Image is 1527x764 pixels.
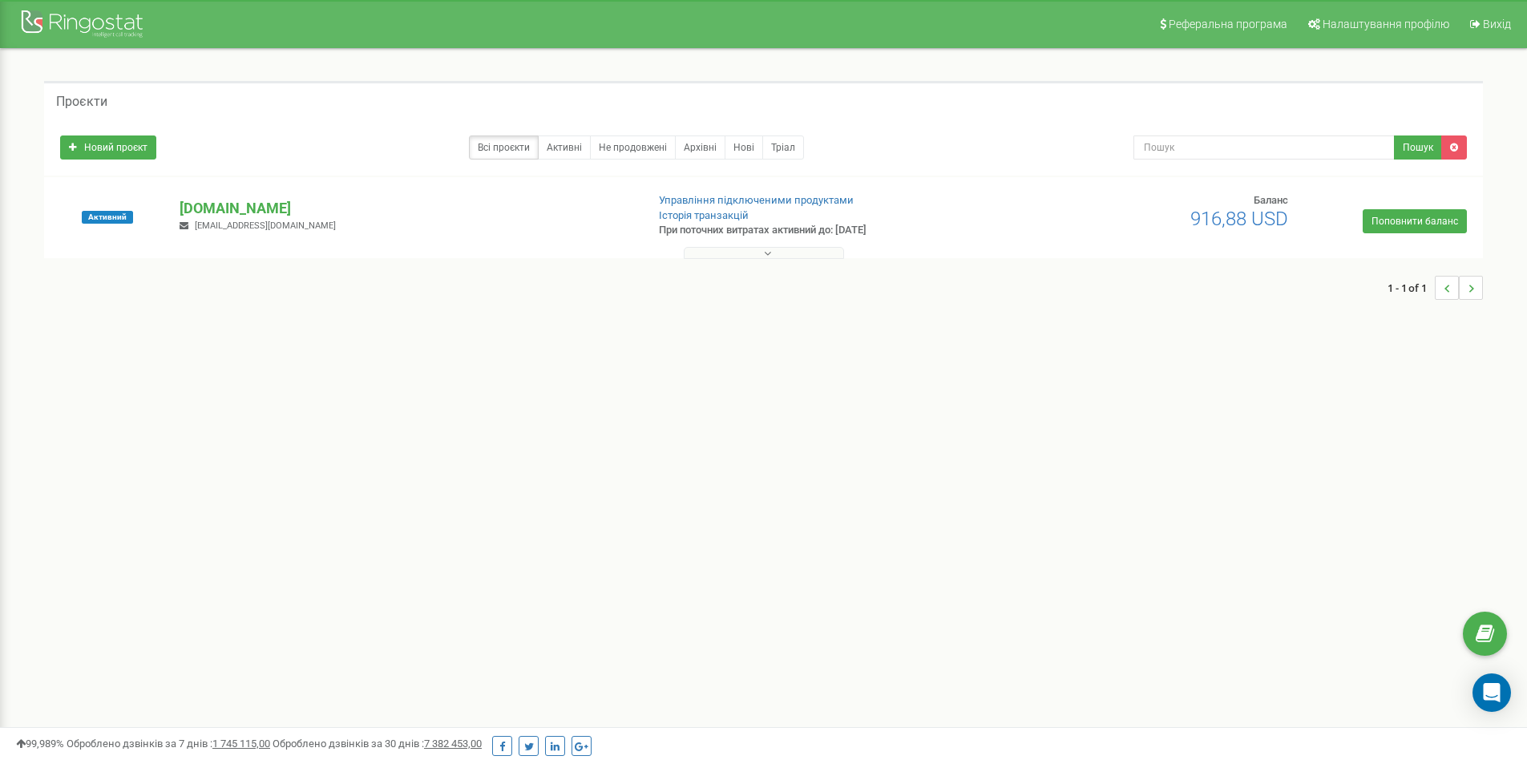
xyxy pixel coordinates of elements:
span: Налаштування профілю [1323,18,1449,30]
a: Управління підключеними продуктами [659,194,854,206]
span: [EMAIL_ADDRESS][DOMAIN_NAME] [195,220,336,231]
a: Не продовжені [590,135,676,160]
div: Open Intercom Messenger [1472,673,1511,712]
a: Тріал [762,135,804,160]
a: Архівні [675,135,725,160]
span: Баланс [1254,194,1288,206]
p: При поточних витратах активний до: [DATE] [659,223,992,238]
span: Активний [82,211,133,224]
a: Новий проєкт [60,135,156,160]
span: 916,88 USD [1190,208,1288,230]
a: Нові [725,135,763,160]
a: Всі проєкти [469,135,539,160]
span: 1 - 1 of 1 [1388,276,1435,300]
a: Історія транзакцій [659,209,749,221]
span: Реферальна програма [1169,18,1287,30]
span: Оброблено дзвінків за 7 днів : [67,738,270,750]
a: Поповнити баланс [1363,209,1467,233]
span: Вихід [1483,18,1511,30]
u: 7 382 453,00 [424,738,482,750]
span: Оброблено дзвінків за 30 днів : [273,738,482,750]
u: 1 745 115,00 [212,738,270,750]
p: [DOMAIN_NAME] [180,198,632,219]
span: 99,989% [16,738,64,750]
a: Активні [538,135,591,160]
h5: Проєкти [56,95,107,109]
button: Пошук [1394,135,1442,160]
input: Пошук [1133,135,1395,160]
nav: ... [1388,260,1483,316]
